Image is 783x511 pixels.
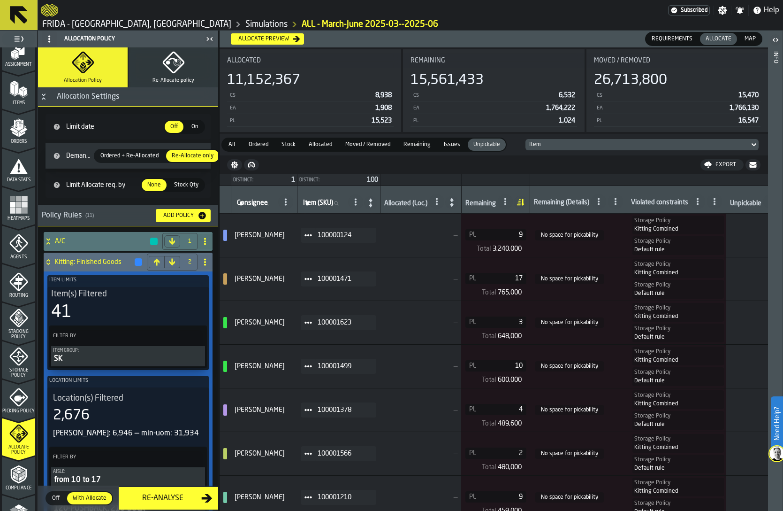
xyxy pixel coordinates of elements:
[235,232,293,239] span: [PERSON_NAME]
[634,378,665,384] div: Default rule
[170,181,202,189] span: Stock Qty
[384,363,457,370] span: —
[634,217,670,224] div: Storage Policy
[668,5,710,15] div: Menu Subscription
[738,117,759,124] span: 16,547
[168,152,217,160] span: Re-Allocate only
[2,264,35,302] li: menu Routing
[303,199,333,207] span: label
[53,353,203,364] div: SK
[497,231,523,239] span: 9
[412,93,555,99] div: CS
[634,226,678,232] div: Kitting Combined
[372,117,392,124] span: 15,523
[53,474,203,486] div: from 10 to 17
[594,57,760,64] div: Title
[318,406,369,414] span: 100001378
[596,105,726,111] div: EA
[2,62,35,67] span: Assignment
[227,101,394,114] div: StatList-item-EA
[702,35,735,43] span: Allocate
[85,213,94,219] span: ( 11 )
[632,411,724,430] span: Storage Policy
[469,275,495,282] span: PL
[699,32,738,46] label: button-switch-multi-Allocate
[535,361,604,372] span: No space for pickability
[46,492,65,504] div: thumb
[229,93,372,99] div: CS
[632,259,724,278] span: Storage Policy
[769,32,782,49] label: button-toggle-Open
[46,491,66,505] label: button-switch-multi-Off
[529,141,745,148] div: DropdownMenuValue-item
[165,149,220,163] label: button-switch-multi-Re-Allocate only
[437,138,467,152] label: button-switch-multi-Issues
[95,150,164,162] div: thumb
[2,216,35,221] span: Heatmaps
[681,7,707,14] span: Subscribed
[187,123,202,131] span: On
[186,259,193,265] span: 2
[66,491,113,505] label: button-switch-multi-With Allocate
[339,138,397,152] label: button-switch-multi-Moved / Removed
[2,71,35,109] li: menu Items
[302,19,438,30] a: link-to-/wh/i/6dbb1d82-3db7-4128-8c89-fa256cbecc9a/simulations/d2469173-a6e2-4238-a555-ce30c662c5c6
[586,49,768,132] div: stat-Moved / Removed
[497,449,523,457] span: 2
[367,177,378,183] span: 100
[142,179,167,191] div: thumb
[586,53,768,68] div: Title
[632,280,724,299] span: Storage Policy
[498,289,522,296] span: 765,000
[41,2,58,19] a: logo-header
[167,178,205,192] label: button-switch-multi-Stock Qty
[535,230,604,240] span: No space for pickability
[141,178,167,192] label: button-switch-multi-None
[301,197,346,209] input: label
[2,486,35,491] span: Compliance
[739,33,761,45] div: thumb
[235,406,293,414] span: [PERSON_NAME]
[745,159,760,170] button: button-
[648,35,696,43] span: Requirements
[384,200,427,209] div: Allocated (Loc.)
[243,139,274,151] div: thumb
[634,357,678,364] div: Kitting Combined
[291,177,295,183] span: 1
[53,393,203,403] div: Title
[303,139,338,151] div: thumb
[2,148,35,186] li: menu Data Stats
[768,31,783,511] header: Info
[2,101,35,106] span: Items
[64,77,102,84] span: Allocation Policy
[38,93,49,101] button: Button-Allocation Settings-open
[411,114,577,127] div: StatList-item-PL
[522,139,762,150] div: DropdownMenuValue-item
[2,418,35,456] li: menu Allocate Policy
[64,181,141,189] span: Limit Allocate req. by
[469,318,495,326] span: PL
[2,293,35,298] span: Routing
[546,105,575,111] span: 1,764,222
[227,57,394,64] div: Title
[764,5,779,16] span: Help
[411,57,445,64] span: Remaining
[477,245,491,253] span: Total
[632,303,724,322] span: Storage Policy
[411,89,577,101] div: StatList-item-CS
[384,275,457,283] span: —
[440,140,464,149] span: Issues
[594,101,760,114] div: StatList-item-EA
[535,317,604,328] span: No space for pickability
[634,270,678,276] div: Kitting Combined
[231,174,297,186] div: StatList-item-Distinct:
[469,406,495,413] span: PL
[220,49,401,132] div: stat-Allocated
[278,140,299,149] span: Stock
[498,333,522,340] span: 648,000
[124,493,201,504] div: Re-Analyse
[497,318,523,326] span: 3
[152,77,194,84] span: Re-Allocate policy
[534,199,589,208] div: Remaining (Details)
[632,216,724,234] span: Storage Policy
